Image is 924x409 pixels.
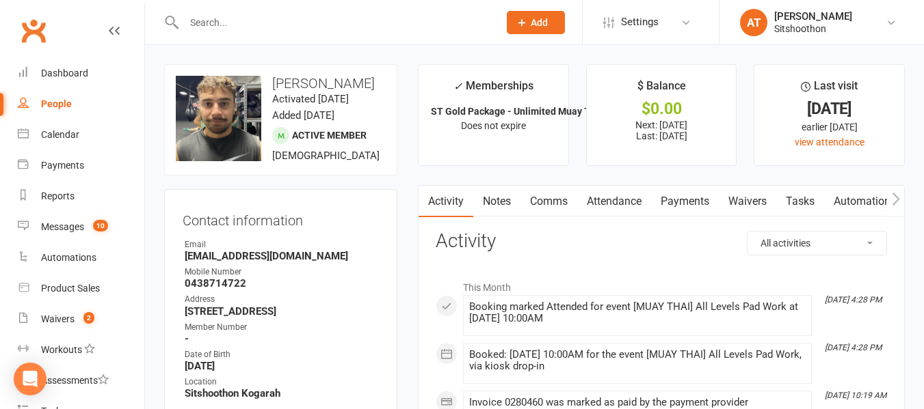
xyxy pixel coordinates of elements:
[185,387,379,399] strong: Sitshoothon Kogarah
[18,181,144,212] a: Reports
[185,321,379,334] div: Member Number
[185,360,379,372] strong: [DATE]
[507,11,565,34] button: Add
[16,14,51,48] a: Clubworx
[599,102,724,116] div: $0.00
[41,129,79,140] div: Calendar
[621,7,659,38] span: Settings
[272,109,334,122] time: Added [DATE]
[599,119,724,141] p: Next: [DATE] Last: [DATE]
[767,119,892,135] div: earlier [DATE]
[419,186,473,217] a: Activity
[795,137,864,147] a: view attendance
[185,333,379,345] strong: -
[185,250,379,262] strong: [EMAIL_ADDRESS][DOMAIN_NAME]
[453,80,462,93] i: ✓
[18,89,144,119] a: People
[41,160,84,171] div: Payments
[453,77,533,102] div: Memberships
[18,119,144,150] a: Calendar
[41,191,75,201] div: Reports
[83,312,94,324] span: 2
[18,212,144,242] a: Messages 10
[292,130,367,141] span: Active member
[473,186,520,217] a: Notes
[776,186,824,217] a: Tasks
[825,295,882,305] i: [DATE] 4:28 PM
[185,376,379,389] div: Location
[185,293,379,306] div: Address
[531,17,548,28] span: Add
[825,343,882,352] i: [DATE] 4:28 PM
[185,348,379,361] div: Date of Birth
[18,273,144,304] a: Product Sales
[41,68,88,79] div: Dashboard
[18,58,144,89] a: Dashboard
[18,304,144,335] a: Waivers 2
[801,77,858,102] div: Last visit
[183,208,379,228] h3: Contact information
[185,305,379,318] strong: [STREET_ADDRESS]
[176,76,386,91] h3: [PERSON_NAME]
[41,98,72,109] div: People
[18,365,144,396] a: Assessments
[767,102,892,116] div: [DATE]
[18,335,144,365] a: Workouts
[740,9,767,36] div: AT
[41,375,109,386] div: Assessments
[180,13,489,32] input: Search...
[14,363,47,395] div: Open Intercom Messenger
[272,150,380,162] span: [DEMOGRAPHIC_DATA]
[41,252,96,263] div: Automations
[637,77,686,102] div: $ Balance
[461,120,526,131] span: Does not expire
[185,266,379,279] div: Mobile Number
[18,150,144,181] a: Payments
[825,391,886,400] i: [DATE] 10:19 AM
[520,186,577,217] a: Comms
[41,221,84,232] div: Messages
[577,186,651,217] a: Attendance
[469,397,806,408] div: Invoice 0280460 was marked as paid by the payment provider
[436,231,887,252] h3: Activity
[185,277,379,290] strong: 0438714722
[93,220,108,231] span: 10
[41,344,82,355] div: Workouts
[436,273,887,295] li: This Month
[469,349,806,372] div: Booked: [DATE] 10:00AM for the event [MUAY THAI] All Levels Pad Work, via kiosk drop-in
[774,10,852,23] div: [PERSON_NAME]
[774,23,852,35] div: Sitshoothon
[431,106,604,117] strong: ST Gold Package - Unlimited Muay Thai
[719,186,776,217] a: Waivers
[176,76,261,161] img: image1709328075.png
[41,313,75,324] div: Waivers
[185,238,379,251] div: Email
[651,186,719,217] a: Payments
[469,301,806,324] div: Booking marked Attended for event [MUAY THAI] All Levels Pad Work at [DATE] 10:00AM
[18,242,144,273] a: Automations
[272,93,349,105] time: Activated [DATE]
[824,186,906,217] a: Automations
[41,283,100,294] div: Product Sales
